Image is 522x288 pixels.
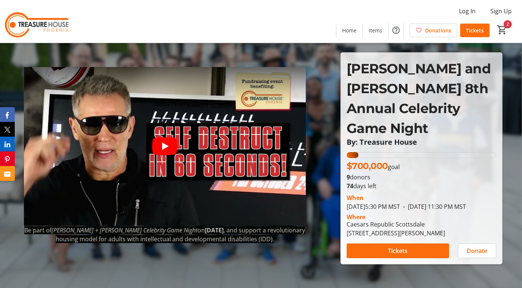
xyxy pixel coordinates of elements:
[460,24,490,37] a: Tickets
[490,7,512,15] span: Sign Up
[495,23,509,36] button: Cart
[400,203,408,211] span: -
[347,161,388,171] span: $700,000
[347,229,445,238] div: [STREET_ADDRESS][PERSON_NAME]
[389,23,403,38] button: Help
[347,152,496,158] div: 7.9507071428571425% of fundraising goal reached
[52,226,197,234] em: [PERSON_NAME] + [PERSON_NAME] Celebrity Game Night
[466,27,484,34] span: Tickets
[4,3,70,40] img: Treasure House's Logo
[410,24,457,37] a: Donations
[205,226,224,234] strong: [DATE]
[197,226,205,234] span: on
[347,193,364,202] div: When
[152,137,177,155] button: Play video
[347,243,449,258] button: Tickets
[388,246,407,255] span: Tickets
[347,182,353,190] span: 74
[342,27,357,34] span: Home
[369,27,382,34] span: Items
[467,246,487,255] span: Donate
[347,173,496,182] p: donors
[363,24,388,37] a: Items
[459,7,476,15] span: Log In
[347,138,496,146] p: By: Treasure House
[484,5,518,17] button: Sign Up
[347,182,496,190] p: days left
[336,24,362,37] a: Home
[347,59,496,138] p: [PERSON_NAME] and [PERSON_NAME] 8th Annual Celebrity Game Night
[24,226,52,234] span: Be part of
[347,203,400,211] span: [DATE] 5:30 PM MST
[400,203,466,211] span: [DATE] 11:30 PM MST
[347,214,365,220] div: Where
[347,159,400,173] p: goal
[425,27,451,34] span: Donations
[347,173,350,181] b: 9
[458,243,496,258] button: Donate
[347,220,445,229] div: Caesars Republic Scottsdale
[56,226,305,243] span: , and support a revolutionary housing model for adults with intellectual and developmental disabi...
[453,5,481,17] button: Log In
